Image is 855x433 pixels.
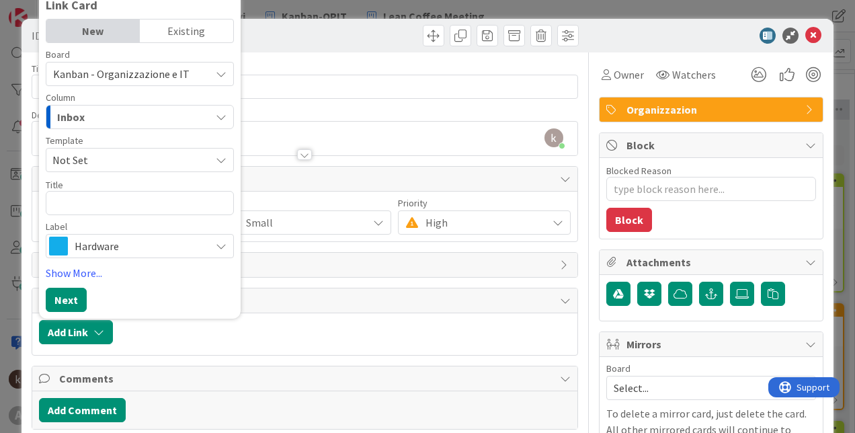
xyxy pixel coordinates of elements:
[218,198,391,208] div: Size
[672,67,716,83] span: Watchers
[46,222,67,231] span: Label
[59,292,553,309] span: Links
[606,364,630,373] span: Board
[425,213,540,232] span: High
[59,171,553,187] span: Custom Fields
[53,67,190,81] span: Kanban - Organizzazione e IT
[46,19,140,42] div: New
[32,63,49,75] label: Title
[626,102,799,118] span: Organizzazion
[606,208,652,232] button: Block
[32,28,63,44] span: ID
[59,257,553,273] span: Tasks
[606,165,671,177] label: Blocked Reason
[28,2,61,18] span: Support
[140,19,233,42] div: Existing
[32,75,578,99] input: type card name here...
[626,336,799,352] span: Mirrors
[46,179,63,191] label: Title
[39,320,113,344] button: Add Link
[59,370,553,387] span: Comments
[626,137,799,153] span: Block
[75,237,204,255] span: Hardware
[39,398,126,422] button: Add Comment
[614,67,644,83] span: Owner
[52,151,200,169] span: Not Set
[46,93,75,102] span: Column
[544,128,563,147] img: AAcHTtd5rm-Hw59dezQYKVkaI0MZoYjvbSZnFopdN0t8vu62=s96-c
[46,136,83,145] span: Template
[626,254,799,270] span: Attachments
[246,213,361,232] span: Small
[46,50,70,59] span: Board
[398,198,571,208] div: Priority
[46,105,234,129] button: Inbox
[46,265,234,281] a: Show More...
[32,109,78,121] span: Description
[57,108,85,126] span: Inbox
[614,379,786,397] span: Select...
[46,288,87,312] button: Next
